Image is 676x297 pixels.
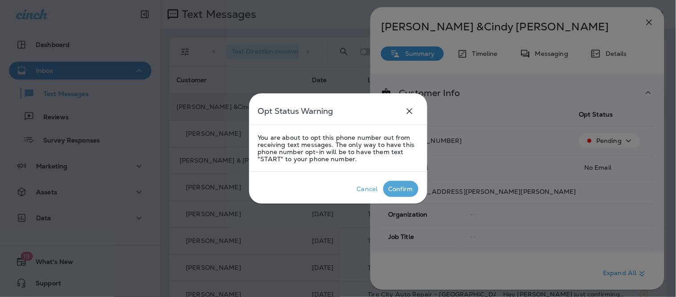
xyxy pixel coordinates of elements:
button: Cancel [352,181,383,197]
div: Confirm [389,185,413,192]
h5: Opt Status Warning [258,104,333,118]
div: Cancel [357,185,378,192]
p: You are about to opt this phone number out from receiving text messages. The only way to have thi... [258,134,418,163]
button: Confirm [383,181,418,197]
button: close [401,102,418,120]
